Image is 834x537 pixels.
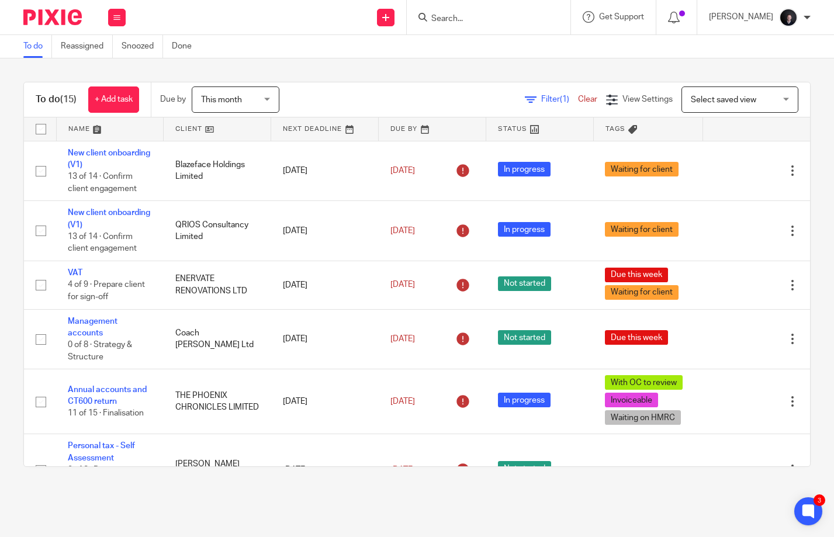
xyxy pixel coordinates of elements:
span: 11 of 15 · Finalisation [68,410,144,418]
td: [DATE] [271,141,379,201]
td: QRIOS Consultancy Limited [164,201,271,261]
a: New client onboarding (V1) [68,149,150,169]
img: Pixie [23,9,82,25]
span: (1) [560,95,569,103]
span: With OC to review [605,375,683,390]
p: [PERSON_NAME] [709,11,773,23]
span: Waiting for client [605,162,679,176]
span: 13 of 14 · Confirm client engagement [68,172,137,193]
span: Invoiceable [605,393,658,407]
td: THE PHOENIX CHRONICLES LIMITED [164,369,271,434]
a: VAT [68,269,82,277]
p: Due by [160,93,186,105]
h1: To do [36,93,77,106]
a: Annual accounts and CT600 return [68,386,147,406]
a: Personal tax - Self Assessment [68,442,135,462]
td: Coach [PERSON_NAME] Ltd [164,309,271,369]
td: [PERSON_NAME] [PERSON_NAME] [164,434,271,506]
span: Not started [498,461,551,476]
span: [DATE] [390,281,415,289]
span: Get Support [599,13,644,21]
span: [DATE] [390,227,415,235]
span: Tags [605,126,625,132]
span: In progress [498,222,551,237]
a: New client onboarding (V1) [68,209,150,228]
span: [DATE] [390,335,415,343]
a: Clear [578,95,597,103]
td: [DATE] [271,261,379,309]
span: In progress [498,393,551,407]
span: Waiting on HMRC [605,410,681,425]
a: Reassigned [61,35,113,58]
span: View Settings [622,95,673,103]
input: Search [430,14,535,25]
a: Snoozed [122,35,163,58]
img: 455A2509.jpg [779,8,798,27]
td: [DATE] [271,369,379,434]
span: In progress [498,162,551,176]
span: Filter [541,95,578,103]
td: ENERVATE RENOVATIONS LTD [164,261,271,309]
td: [DATE] [271,201,379,261]
div: --- [605,464,691,476]
span: Select saved view [691,96,756,104]
td: Blazeface Holdings Limited [164,141,271,201]
a: Done [172,35,200,58]
span: Not started [498,330,551,345]
span: Waiting for client [605,285,679,300]
span: Waiting for client [605,222,679,237]
span: 0 of 8 · Request information / Send Letter of engagement [68,466,148,498]
td: [DATE] [271,309,379,369]
span: (15) [60,95,77,104]
span: 0 of 8 · Strategy & Structure [68,341,132,361]
span: [DATE] [390,466,415,474]
span: [DATE] [390,397,415,406]
a: + Add task [88,86,139,113]
span: Due this week [605,330,668,345]
span: 4 of 9 · Prepare client for sign-off [68,281,145,302]
a: To do [23,35,52,58]
span: This month [201,96,242,104]
a: Management accounts [68,317,117,337]
td: [DATE] [271,434,379,506]
span: Not started [498,276,551,291]
div: 3 [814,494,825,506]
span: [DATE] [390,167,415,175]
span: Due this week [605,268,668,282]
span: 13 of 14 · Confirm client engagement [68,233,137,253]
